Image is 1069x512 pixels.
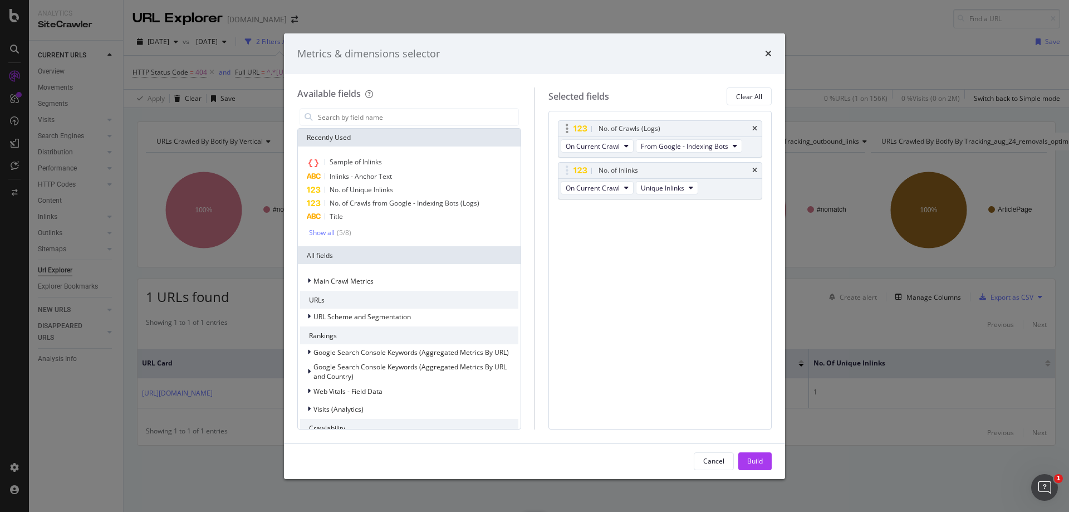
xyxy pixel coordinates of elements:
[765,47,772,61] div: times
[313,387,383,396] span: Web Vitals - Field Data
[566,183,620,193] span: On Current Crawl
[558,162,763,199] div: No. of InlinkstimesOn Current CrawlUnique Inlinks
[738,452,772,470] button: Build
[300,291,518,309] div: URLs
[558,120,763,158] div: No. of Crawls (Logs)timesOn Current CrawlFrom Google - Indexing Bots
[298,129,521,147] div: Recently Used
[561,181,634,194] button: On Current Crawl
[313,276,374,286] span: Main Crawl Metrics
[694,452,734,470] button: Cancel
[1031,474,1058,501] iframe: Intercom live chat
[561,139,634,153] button: On Current Crawl
[309,229,335,237] div: Show all
[599,123,660,134] div: No. of Crawls (Logs)
[599,165,638,176] div: No. of Inlinks
[752,167,757,174] div: times
[330,172,392,181] span: Inlinks - Anchor Text
[1054,474,1063,483] span: 1
[313,348,509,357] span: Google Search Console Keywords (Aggregated Metrics By URL)
[727,87,772,105] button: Clear All
[736,92,762,101] div: Clear All
[752,125,757,132] div: times
[566,142,620,151] span: On Current Crawl
[330,198,479,208] span: No. of Crawls from Google - Indexing Bots (Logs)
[641,183,684,193] span: Unique Inlinks
[284,33,785,479] div: modal
[300,419,518,437] div: Crawlability
[747,456,763,466] div: Build
[313,312,411,321] span: URL Scheme and Segmentation
[297,47,440,61] div: Metrics & dimensions selector
[317,109,518,125] input: Search by field name
[703,456,724,466] div: Cancel
[330,212,343,221] span: Title
[313,404,364,414] span: Visits (Analytics)
[636,139,742,153] button: From Google - Indexing Bots
[300,326,518,344] div: Rankings
[636,181,698,194] button: Unique Inlinks
[298,246,521,264] div: All fields
[313,362,507,381] span: Google Search Console Keywords (Aggregated Metrics By URL and Country)
[330,185,393,194] span: No. of Unique Inlinks
[548,90,609,103] div: Selected fields
[330,157,382,167] span: Sample of Inlinks
[297,87,361,100] div: Available fields
[335,228,351,237] div: ( 5 / 8 )
[641,142,728,151] span: From Google - Indexing Bots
